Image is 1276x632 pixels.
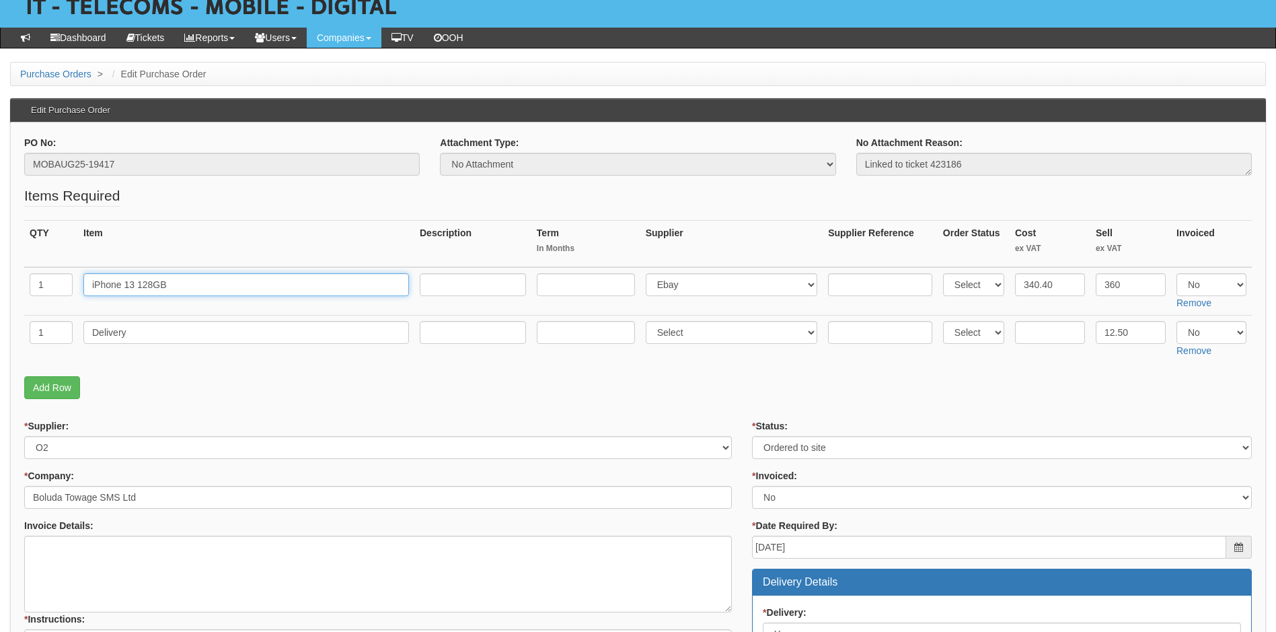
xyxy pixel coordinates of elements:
th: QTY [24,221,78,268]
label: Supplier: [24,419,69,433]
label: Attachment Type: [440,136,519,149]
small: In Months [537,243,635,254]
th: Invoiced [1171,221,1252,268]
a: Add Row [24,376,80,399]
th: Term [531,221,640,268]
a: TV [381,28,424,48]
a: Tickets [116,28,175,48]
label: Instructions: [24,612,85,626]
a: Remove [1176,345,1211,356]
a: Users [245,28,307,48]
a: Reports [174,28,245,48]
th: Sell [1090,221,1171,268]
a: Dashboard [40,28,116,48]
h3: Delivery Details [763,576,1241,588]
textarea: Linked to ticket 423186 [856,153,1252,176]
small: ex VAT [1096,243,1166,254]
a: Companies [307,28,381,48]
label: Delivery: [763,606,806,619]
small: ex VAT [1015,243,1085,254]
th: Cost [1010,221,1090,268]
th: Item [78,221,414,268]
label: Invoice Details: [24,519,93,532]
h3: Edit Purchase Order [24,99,117,122]
a: Remove [1176,297,1211,308]
th: Description [414,221,531,268]
label: Status: [752,419,788,433]
label: Invoiced: [752,469,797,483]
span: > [94,69,106,79]
label: PO No: [24,136,56,149]
label: Date Required By: [752,519,837,532]
a: OOH [424,28,474,48]
li: Edit Purchase Order [109,67,207,81]
th: Order Status [938,221,1010,268]
label: No Attachment Reason: [856,136,963,149]
label: Company: [24,469,74,483]
th: Supplier [640,221,823,268]
th: Supplier Reference [823,221,938,268]
legend: Items Required [24,186,120,207]
a: Purchase Orders [20,69,91,79]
